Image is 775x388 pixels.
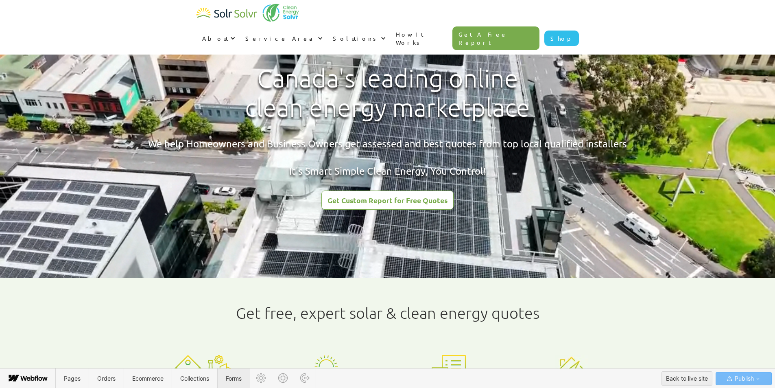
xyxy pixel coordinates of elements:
span: Publish [733,373,754,385]
div: About [202,34,228,42]
span: Forms [226,375,242,382]
div: Solutions [333,34,379,42]
button: Back to live site [661,371,712,386]
div: About [196,26,240,50]
div: Back to live site [666,373,708,385]
div: Solutions [327,26,390,50]
a: Shop [544,31,579,46]
button: Publish [716,372,772,385]
span: Ecommerce [132,375,164,382]
h1: Canada's leading online clean energy marketplace [238,64,537,123]
span: Orders [97,375,116,382]
span: Collections [180,375,209,382]
span: Pages [64,375,81,382]
a: Get Custom Report for Free Quotes [321,191,454,210]
div: Get Custom Report for Free Quotes [327,197,448,204]
h1: Get free, expert solar & clean energy quotes [236,304,539,322]
div: Service Area [245,34,316,42]
div: We help Homeowners and Business Owners get assessed and best quotes from top local qualified inst... [148,137,627,178]
a: How It Works [390,22,453,55]
div: Service Area [240,26,327,50]
a: Get A Free Report [452,26,539,50]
